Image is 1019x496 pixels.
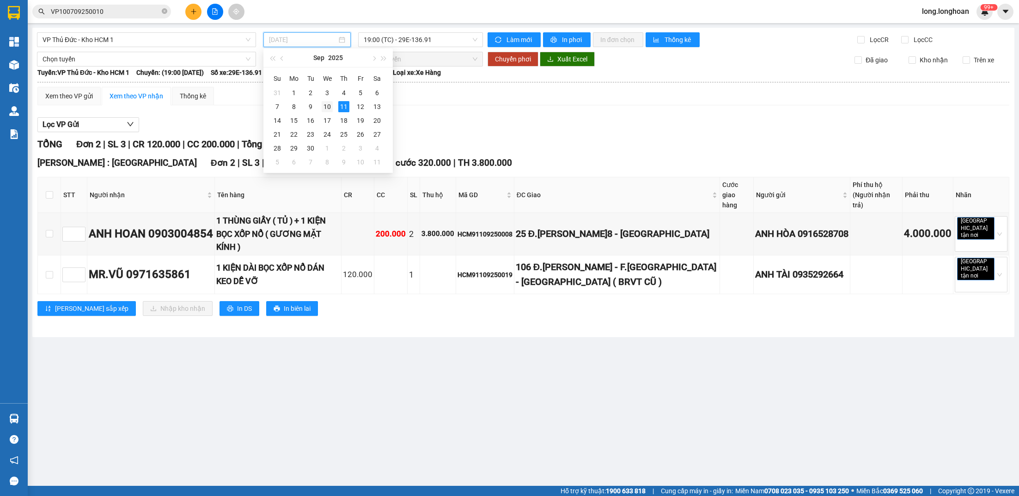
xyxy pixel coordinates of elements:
[10,477,18,485] span: message
[372,129,383,140] div: 27
[369,86,385,100] td: 2025-09-06
[543,32,591,47] button: printerIn phơi
[288,129,299,140] div: 22
[606,487,646,495] strong: 1900 633 818
[369,71,385,86] th: Sa
[211,67,262,78] span: Số xe: 29E-136.91
[369,114,385,127] td: 2025-09-20
[883,487,923,495] strong: 0369 525 060
[336,86,352,100] td: 2025-09-04
[269,114,286,127] td: 2025-09-14
[269,71,286,86] th: Su
[338,143,349,154] div: 2
[286,86,302,100] td: 2025-09-01
[242,139,321,150] span: Tổng cước 320.000
[37,301,136,316] button: sort-ascending[PERSON_NAME] sắp xếp
[373,157,451,168] span: Tổng cước 320.000
[10,435,18,444] span: question-circle
[957,217,995,240] span: [GEOGRAPHIC_DATA] tận nơi
[272,101,283,112] div: 7
[916,55,952,65] span: Kho nhận
[562,35,583,45] span: In phơi
[215,177,342,213] th: Tên hàng
[9,106,19,116] img: warehouse-icon
[51,6,160,17] input: Tìm tên, số ĐT hoặc mã đơn
[9,37,19,47] img: dashboard-icon
[269,141,286,155] td: 2025-09-28
[319,155,336,169] td: 2025-10-08
[352,71,369,86] th: Fr
[212,8,218,15] span: file-add
[108,139,126,150] span: SL 3
[305,143,316,154] div: 30
[183,139,185,150] span: |
[228,4,244,20] button: aim
[302,141,319,155] td: 2025-09-30
[355,101,366,112] div: 12
[269,127,286,141] td: 2025-09-21
[352,100,369,114] td: 2025-09-12
[286,141,302,155] td: 2025-09-29
[103,139,105,150] span: |
[286,71,302,86] th: Mo
[355,157,366,168] div: 10
[319,100,336,114] td: 2025-09-10
[458,190,505,200] span: Mã GD
[336,100,352,114] td: 2025-09-11
[286,100,302,114] td: 2025-09-08
[322,101,333,112] div: 10
[456,255,514,294] td: HCM91109250019
[322,115,333,126] div: 17
[561,486,646,496] span: Hỗ trợ kỹ thuật:
[284,303,311,314] span: In biên lai
[272,129,283,140] div: 21
[372,143,383,154] div: 4
[288,157,299,168] div: 6
[319,86,336,100] td: 2025-09-03
[302,114,319,127] td: 2025-09-16
[376,228,406,240] div: 200.000
[338,101,349,112] div: 11
[269,35,336,45] input: 11/09/2025
[9,83,19,93] img: warehouse-icon
[61,177,87,213] th: STT
[956,190,1007,200] div: Nhãn
[517,190,710,200] span: ĐC Giao
[45,305,51,313] span: sort-ascending
[980,274,984,278] span: close
[756,190,841,200] span: Người gửi
[45,91,93,101] div: Xem theo VP gửi
[372,115,383,126] div: 20
[9,414,19,423] img: warehouse-icon
[720,177,754,213] th: Cước giao hàng
[456,213,514,255] td: HCM91109250008
[338,129,349,140] div: 25
[38,8,45,15] span: search
[338,115,349,126] div: 18
[37,157,197,168] span: [PERSON_NAME] : [GEOGRAPHIC_DATA]
[372,87,383,98] div: 6
[302,100,319,114] td: 2025-09-09
[980,4,997,11] sup: 276
[338,157,349,168] div: 9
[352,155,369,169] td: 2025-10-10
[764,487,849,495] strong: 0708 023 035 - 0935 103 250
[374,177,408,213] th: CC
[915,6,976,17] span: long.longhoan
[516,227,718,241] div: 25 Đ.[PERSON_NAME]8 - [GEOGRAPHIC_DATA]
[550,36,558,44] span: printer
[207,4,223,20] button: file-add
[269,100,286,114] td: 2025-09-07
[352,127,369,141] td: 2025-09-26
[190,8,197,15] span: plus
[342,177,374,213] th: CR
[409,268,418,281] div: 1
[211,157,235,168] span: Đơn 2
[136,67,204,78] span: Chuyến: (19:00 [DATE])
[862,55,891,65] span: Đã giao
[856,486,923,496] span: Miền Bắc
[904,226,952,242] div: 4.000.000
[910,35,934,45] span: Lọc CC
[458,157,512,168] span: TH 3.800.000
[661,486,733,496] span: Cung cấp máy in - giấy in:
